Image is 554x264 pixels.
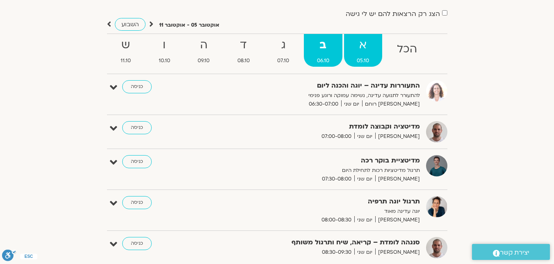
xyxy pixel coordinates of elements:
[219,166,420,175] p: תרגול מדיטציות רכות לתחילת היום
[354,248,375,257] span: יום שני
[224,34,263,67] a: ד08.10
[219,155,420,166] strong: מדיטציית בוקר רכה
[108,56,144,65] span: 11.10
[319,248,354,257] span: 08:30-09:30
[472,244,550,260] a: יצירת קשר
[341,100,362,108] span: יום שני
[219,207,420,216] p: יוגה עדינה מאוד
[500,247,529,258] span: יצירת קשר
[108,36,144,54] strong: ש
[122,196,152,209] a: כניסה
[185,36,223,54] strong: ה
[319,216,354,224] span: 08:00-08:30
[224,36,263,54] strong: ד
[264,34,303,67] a: ג07.10
[354,216,375,224] span: יום שני
[319,175,354,183] span: 07:30-08:00
[122,155,152,168] a: כניסה
[219,91,420,100] p: להתעורר לתנועה עדינה, נשימה עמוקה ורוגע פנימי
[264,56,303,65] span: 07.10
[115,18,146,31] a: השבוע
[219,196,420,207] strong: תרגול יוגה תרפיה
[354,132,375,141] span: יום שני
[185,34,223,67] a: ה09.10
[219,80,420,91] strong: התעוררות עדינה – יוגה והכנה ליום
[121,20,139,28] span: השבוע
[122,237,152,250] a: כניסה
[375,132,420,141] span: [PERSON_NAME]
[264,36,303,54] strong: ג
[219,121,420,132] strong: מדיטציה וקבוצה לומדת
[185,56,223,65] span: 09.10
[384,34,430,67] a: הכל
[375,248,420,257] span: [PERSON_NAME]
[122,121,152,134] a: כניסה
[375,216,420,224] span: [PERSON_NAME]
[219,237,420,248] strong: סנגהה לומדת – קריאה, שיח ותרגול משותף
[344,36,383,54] strong: א
[146,36,183,54] strong: ו
[122,80,152,93] a: כניסה
[159,21,219,29] p: אוקטובר 05 - אוקטובר 11
[306,100,341,108] span: 06:30-07:00
[362,100,420,108] span: [PERSON_NAME] רוחם
[384,40,430,59] strong: הכל
[146,34,183,67] a: ו10.10
[346,10,440,18] label: הצג רק הרצאות להם יש לי גישה
[224,56,263,65] span: 08.10
[304,36,342,54] strong: ב
[344,56,383,65] span: 05.10
[344,34,383,67] a: א05.10
[354,175,375,183] span: יום שני
[108,34,144,67] a: ש11.10
[146,56,183,65] span: 10.10
[304,34,342,67] a: ב06.10
[304,56,342,65] span: 06.10
[375,175,420,183] span: [PERSON_NAME]
[319,132,354,141] span: 07:00-08:00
